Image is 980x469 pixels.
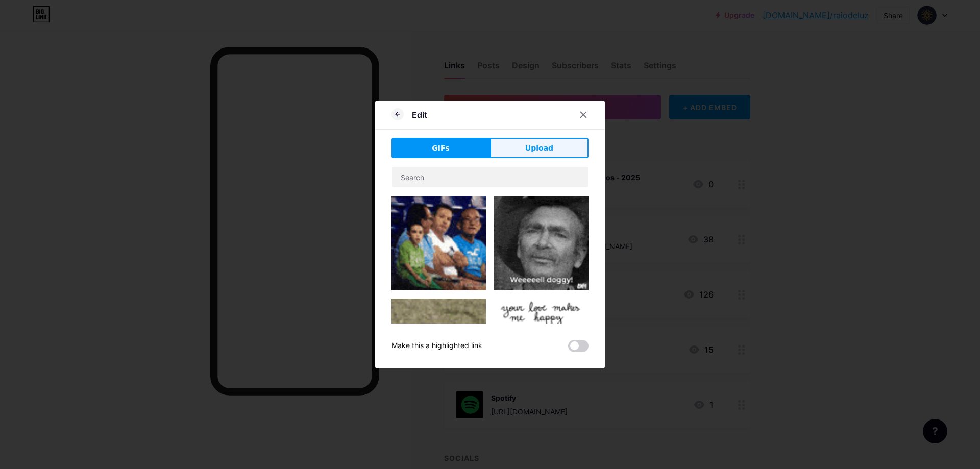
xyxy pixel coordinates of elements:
[391,196,486,290] img: Gihpy
[412,109,427,121] div: Edit
[490,138,589,158] button: Upload
[391,340,482,352] div: Make this a highlighted link
[525,143,553,154] span: Upload
[391,299,486,467] img: Gihpy
[494,196,589,290] img: Gihpy
[494,299,589,393] img: Gihpy
[432,143,450,154] span: GIFs
[392,167,588,187] input: Search
[391,138,490,158] button: GIFs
